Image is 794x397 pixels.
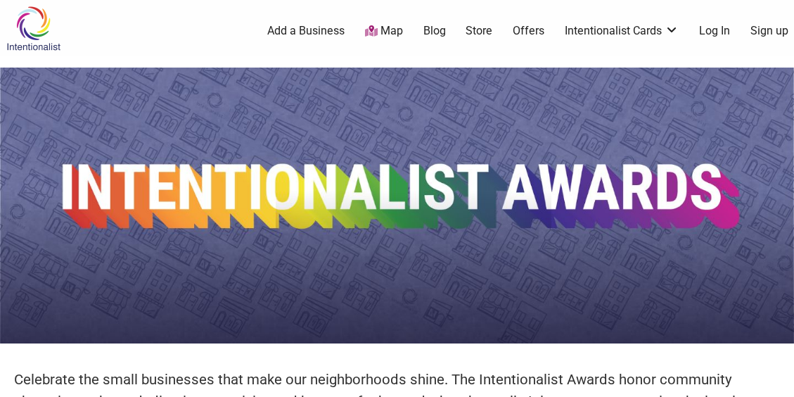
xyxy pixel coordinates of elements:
[513,23,544,39] a: Offers
[466,23,492,39] a: Store
[267,23,345,39] a: Add a Business
[750,23,788,39] a: Sign up
[423,23,446,39] a: Blog
[699,23,730,39] a: Log In
[565,23,679,39] a: Intentionalist Cards
[365,23,403,39] a: Map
